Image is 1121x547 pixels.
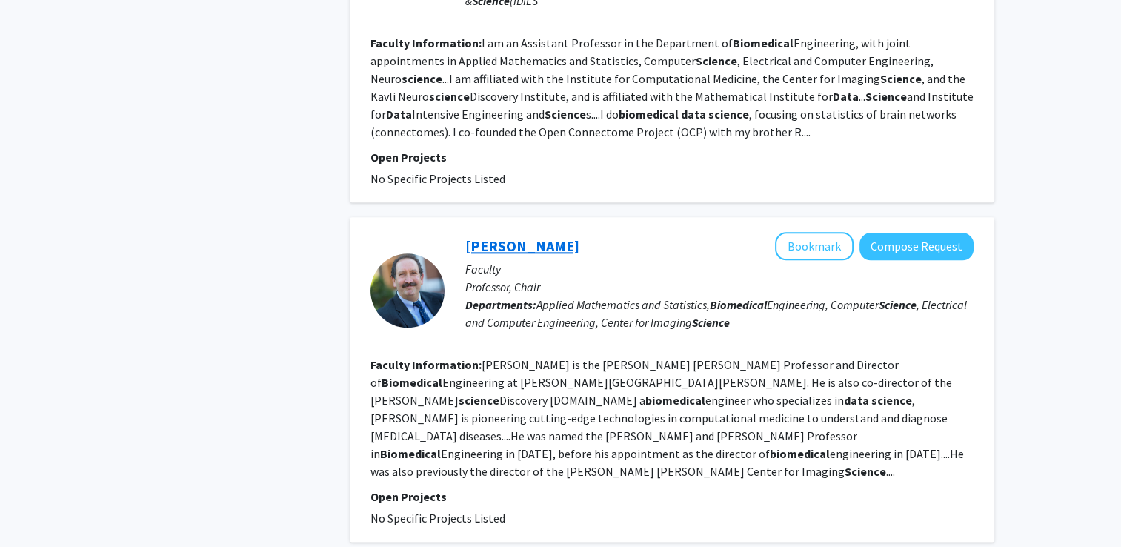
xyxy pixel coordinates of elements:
span: No Specific Projects Listed [370,511,505,526]
b: Science [845,464,886,479]
button: Compose Request to Michael Miller [859,233,974,260]
fg-read-more: I am an Assistant Professor in the Department of Engineering, with joint appointments in Applied ... [370,36,974,139]
span: No Specific Projects Listed [370,171,505,186]
b: Data [386,107,412,122]
b: science [429,89,470,104]
b: Biomedical [380,446,441,461]
b: Departments: [465,297,536,312]
p: Open Projects [370,148,974,166]
p: Open Projects [370,488,974,505]
b: Science [879,297,917,312]
b: science [708,107,749,122]
b: Faculty Information: [370,36,482,50]
b: biomedical [645,393,705,408]
b: Faculty Information: [370,357,482,372]
b: biomedical [619,107,679,122]
a: [PERSON_NAME] [465,236,579,255]
b: Science [865,89,907,104]
b: Science [880,71,922,86]
b: data [844,393,869,408]
fg-read-more: [PERSON_NAME] is the [PERSON_NAME] [PERSON_NAME] Professor and Director of Engineering at [PERSON... [370,357,964,479]
b: Biomedical [710,297,767,312]
b: Science [692,315,730,330]
b: Biomedical [733,36,794,50]
b: science [871,393,912,408]
b: Data [833,89,859,104]
span: Applied Mathematics and Statistics, Engineering, Computer , Electrical and Computer Engineering, ... [465,297,967,330]
p: Faculty [465,260,974,278]
b: Science [545,107,586,122]
b: biomedical [770,446,830,461]
b: Science [696,53,737,68]
b: data [681,107,706,122]
p: Professor, Chair [465,278,974,296]
b: science [459,393,499,408]
b: Biomedical [382,375,442,390]
b: science [402,71,442,86]
button: Add Michael Miller to Bookmarks [775,232,854,260]
iframe: Chat [11,480,63,536]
